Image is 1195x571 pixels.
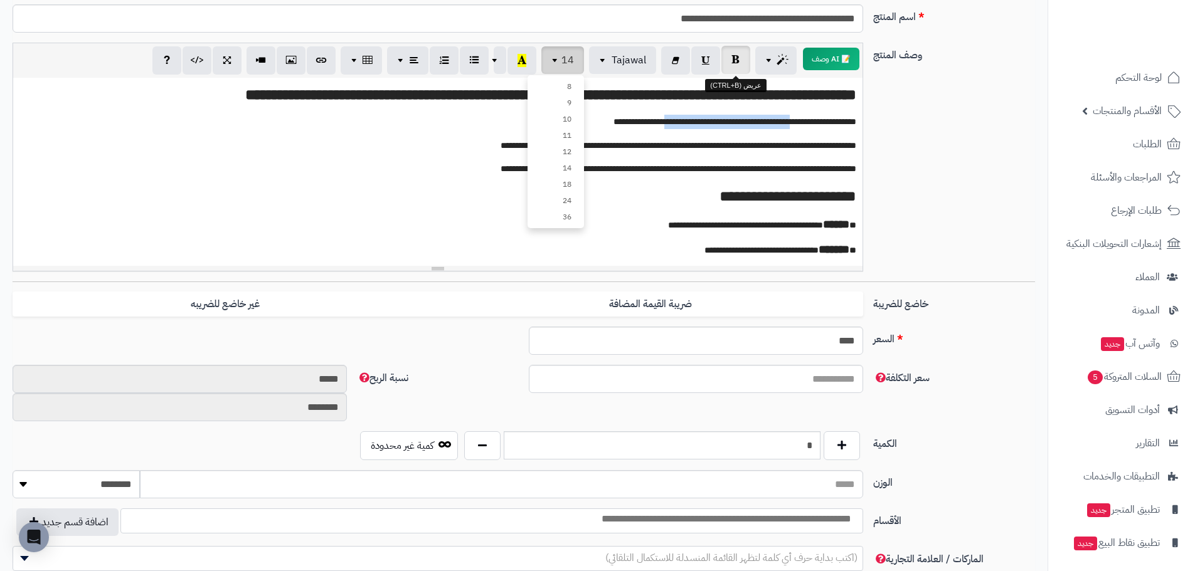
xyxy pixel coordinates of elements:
[803,48,859,70] button: 📝 AI وصف
[528,127,584,144] a: 11
[1110,16,1183,42] img: logo-2.png
[1056,362,1187,392] a: السلات المتروكة5
[1056,395,1187,425] a: أدوات التسويق
[528,78,584,95] a: 8
[873,370,930,385] span: سعر التكلفة
[1074,537,1097,550] span: جديد
[1091,169,1162,186] span: المراجعات والأسئلة
[528,111,584,127] a: 10
[1056,295,1187,325] a: المدونة
[868,431,1040,451] label: الكمية
[561,53,574,68] span: 14
[1083,468,1160,485] span: التطبيقات والخدمات
[1105,401,1160,419] span: أدوات التسويق
[528,192,584,209] a: 24
[705,79,767,93] div: عريض (CTRL+B)
[589,46,656,74] button: Tajawal
[612,53,646,68] span: Tajawal
[1115,69,1162,86] span: لوحة التحكم
[1093,102,1162,120] span: الأقسام والمنتجات
[1056,162,1187,192] a: المراجعات والأسئلة
[528,209,584,225] a: 36
[873,552,984,567] span: الماركات / العلامة التجارية
[1133,135,1162,153] span: الطلبات
[13,291,438,317] label: غير خاضع للضريبه
[1056,63,1187,93] a: لوحة التحكم
[1056,428,1187,458] a: التقارير
[1100,335,1160,352] span: وآتس آب
[1086,501,1160,518] span: تطبيق المتجر
[1056,262,1187,292] a: العملاء
[528,160,584,176] a: 14
[1073,534,1160,552] span: تطبيق نقاط البيع
[868,291,1040,312] label: خاضع للضريبة
[1056,229,1187,259] a: إشعارات التحويلات البنكية
[1056,495,1187,525] a: تطبيق المتجرجديد
[438,291,863,317] label: ضريبة القيمة المضافة
[1132,301,1160,319] span: المدونة
[1087,503,1110,517] span: جديد
[868,4,1040,24] label: اسم المنتج
[868,470,1040,490] label: الوزن
[1086,368,1162,385] span: السلات المتروكة
[528,176,584,192] a: 18
[528,144,584,160] a: 12
[1111,202,1162,219] span: طلبات الإرجاع
[1135,268,1160,286] span: العملاء
[1056,461,1187,491] a: التطبيقات والخدمات
[868,43,1040,63] label: وصف المنتج
[1056,328,1187,359] a: وآتس آبجديد
[528,95,584,111] a: 9
[605,550,858,565] span: (اكتب بداية حرف أي كلمة لتظهر القائمة المنسدلة للاستكمال التلقائي)
[16,508,119,536] button: اضافة قسم جديد
[357,370,408,385] span: نسبة الربح
[1056,129,1187,159] a: الطلبات
[1056,528,1187,558] a: تطبيق نقاط البيعجديد
[1087,370,1103,385] span: 5
[541,46,584,74] button: 14
[868,327,1040,347] label: السعر
[1136,434,1160,452] span: التقارير
[868,508,1040,528] label: الأقسام
[1056,196,1187,226] a: طلبات الإرجاع
[1101,337,1124,351] span: جديد
[19,522,49,552] div: Open Intercom Messenger
[1066,235,1162,253] span: إشعارات التحويلات البنكية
